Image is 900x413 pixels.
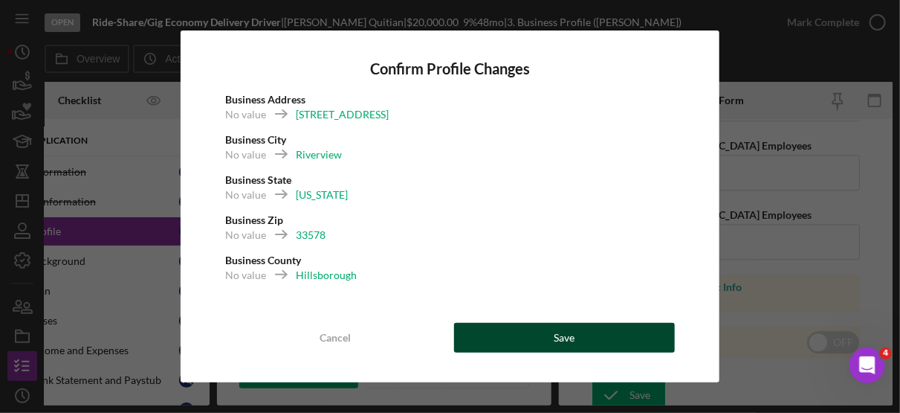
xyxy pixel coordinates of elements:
b: Business Zip [225,214,283,226]
b: Business Address [225,93,305,106]
div: [STREET_ADDRESS] [296,107,389,122]
div: No value [225,228,266,243]
h4: Confirm Profile Changes [225,60,676,77]
div: Riverview [296,147,342,162]
div: Hillsborough [296,268,357,283]
div: [US_STATE] [296,188,348,202]
div: No value [225,268,266,283]
div: No value [225,107,266,122]
div: No value [225,188,266,202]
b: Business City [225,133,286,146]
div: No value [225,147,266,162]
div: Cancel [320,323,352,353]
b: Business State [225,173,291,186]
button: Save [454,323,676,353]
b: Business County [225,254,301,266]
span: 4 [880,348,892,359]
div: 33578 [296,228,326,243]
button: Cancel [225,323,447,353]
iframe: Intercom live chat [849,348,885,383]
div: Save [554,323,574,353]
